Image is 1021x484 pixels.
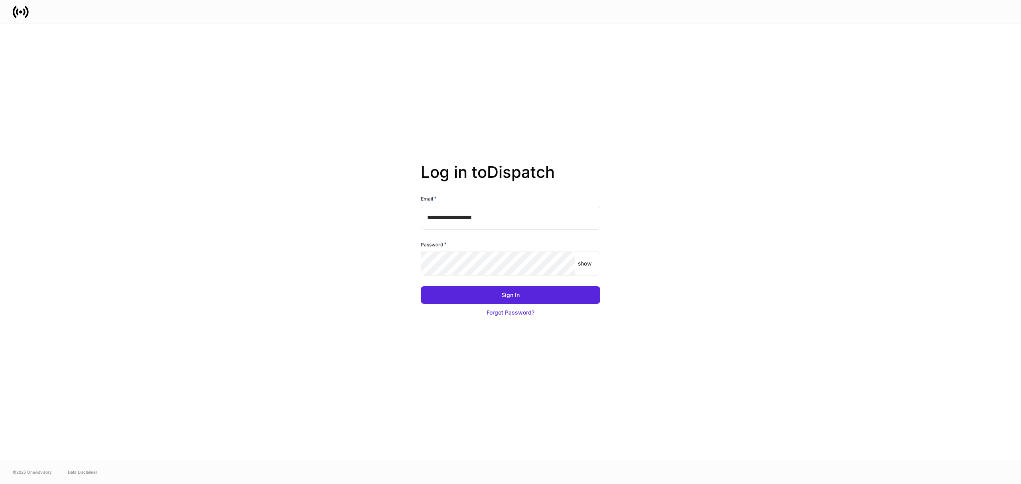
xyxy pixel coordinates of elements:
[487,309,534,317] div: Forgot Password?
[421,163,600,195] h2: Log in to Dispatch
[421,240,447,248] h6: Password
[421,304,600,321] button: Forgot Password?
[421,286,600,304] button: Sign In
[68,469,97,475] a: Data Disclaimer
[501,291,520,299] div: Sign In
[13,469,52,475] span: © 2025 OneAdvisory
[578,260,591,268] p: show
[421,195,437,203] h6: Email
